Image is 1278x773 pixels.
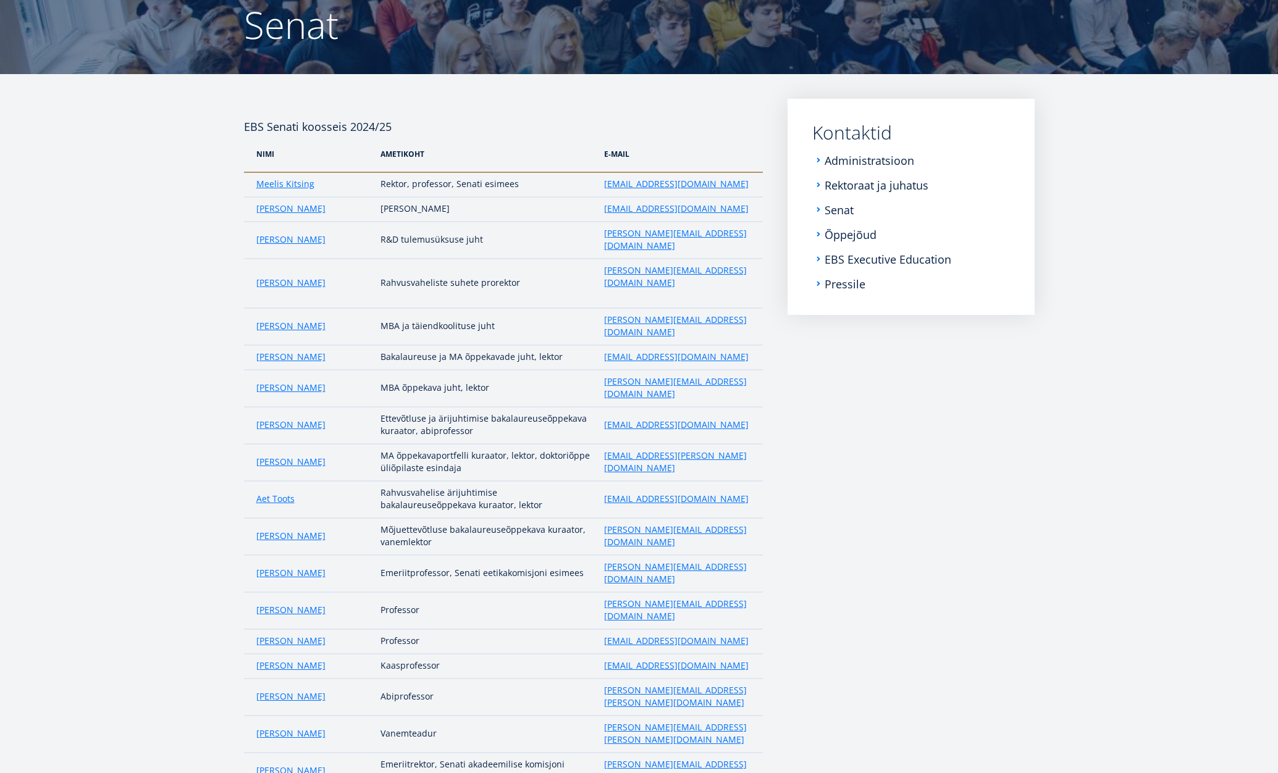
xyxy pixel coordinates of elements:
[256,419,326,431] a: [PERSON_NAME]
[604,227,750,252] a: [PERSON_NAME][EMAIL_ADDRESS][DOMAIN_NAME]
[374,629,598,654] td: Professor
[256,203,326,215] a: [PERSON_NAME]
[374,370,598,407] td: MBA õppekava juht, lektor
[825,228,877,241] a: Õppejõud
[604,493,749,505] a: [EMAIL_ADDRESS][DOMAIN_NAME]
[374,592,598,629] td: Professor
[256,351,326,363] a: [PERSON_NAME]
[256,493,295,505] a: Aet Toots
[604,314,750,338] a: [PERSON_NAME][EMAIL_ADDRESS][DOMAIN_NAME]
[604,659,749,672] a: [EMAIL_ADDRESS][DOMAIN_NAME]
[256,659,326,672] a: [PERSON_NAME]
[374,222,598,259] td: R&D tulemusüksuse juht
[598,136,763,172] th: e-Mail
[374,481,598,518] td: Rahvusvahelise ärijuhtimise bakalaureuseõppekava kuraator, lektor
[604,598,750,622] a: [PERSON_NAME][EMAIL_ADDRESS][DOMAIN_NAME]
[374,197,598,222] td: [PERSON_NAME]
[825,179,928,191] a: Rektoraat ja juhatus
[604,721,750,746] a: [PERSON_NAME][EMAIL_ADDRESS][PERSON_NAME][DOMAIN_NAME]
[256,635,326,647] a: [PERSON_NAME]
[256,530,326,542] a: [PERSON_NAME]
[604,635,749,647] a: [EMAIL_ADDRESS][DOMAIN_NAME]
[244,136,374,172] th: NIMI
[825,253,951,265] a: EBS Executive Education
[374,345,598,370] td: Bakalaureuse ja MA õppekavade juht, lektor
[604,561,750,585] a: [PERSON_NAME][EMAIL_ADDRESS][DOMAIN_NAME]
[604,375,750,400] a: [PERSON_NAME][EMAIL_ADDRESS][DOMAIN_NAME]
[374,555,598,592] td: Emeriitprofessor, Senati eetikakomisjoni esimees
[604,178,749,190] a: [EMAIL_ADDRESS][DOMAIN_NAME]
[374,407,598,444] td: Ettevõtluse ja ärijuhtimise bakalaureuseõppekava kuraator, abiprofessor
[374,444,598,481] td: MA õppekavaportfelli kuraator, lektor, doktoriõppe üliõpilaste esindaja
[256,382,326,394] a: [PERSON_NAME]
[604,524,750,548] a: [PERSON_NAME][EMAIL_ADDRESS][DOMAIN_NAME]
[604,264,750,289] a: [PERSON_NAME][EMAIL_ADDRESS][DOMAIN_NAME]
[256,604,326,616] a: [PERSON_NAME]
[374,308,598,345] td: MBA ja täiendkoolituse juht
[604,449,750,474] a: [EMAIL_ADDRESS][PERSON_NAME][DOMAIN_NAME]
[812,123,1010,142] a: Kontaktid
[244,99,763,136] h4: EBS Senati koosseis 2024/25
[604,203,749,215] a: [EMAIL_ADDRESS][DOMAIN_NAME]
[256,320,326,332] a: [PERSON_NAME]
[374,679,598,716] td: Abiprofessor
[256,567,326,579] a: [PERSON_NAME]
[374,136,598,172] th: AMetikoht
[374,716,598,753] td: Vanemteadur
[374,172,598,197] td: Rektor, professor, Senati esimees
[374,654,598,679] td: Kaasprofessor
[604,351,749,363] a: [EMAIL_ADDRESS][DOMAIN_NAME]
[256,178,314,190] a: Meelis Kitsing
[604,684,750,709] a: [PERSON_NAME][EMAIL_ADDRESS][PERSON_NAME][DOMAIN_NAME]
[256,233,326,246] a: [PERSON_NAME]
[256,690,326,703] a: [PERSON_NAME]
[256,456,326,468] a: [PERSON_NAME]
[604,419,749,431] a: [EMAIL_ADDRESS][DOMAIN_NAME]
[256,277,326,289] a: [PERSON_NAME]
[256,727,326,740] a: [PERSON_NAME]
[825,204,854,216] a: Senat
[825,278,865,290] a: Pressile
[374,518,598,555] td: Mõjuettevõtluse bakalaureuseõppekava kuraator, vanemlektor
[374,259,598,308] td: Rahvusvaheliste suhete prorektor
[825,154,914,167] a: Administratsioon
